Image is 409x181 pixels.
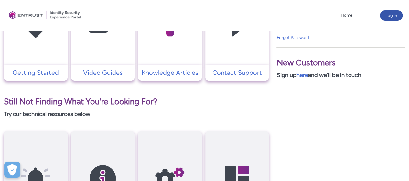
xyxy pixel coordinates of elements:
a: Home [339,10,354,20]
a: Knowledge Articles [138,68,202,77]
a: Forgot Password [276,35,309,40]
p: Contact Support [209,68,266,77]
button: Open Preferences [4,162,20,178]
p: Video Guides [74,68,132,77]
div: Cookie Preferences [4,162,20,178]
a: Video Guides [71,68,135,77]
button: Log in [380,10,403,21]
p: Still Not Finding What You're Looking For? [4,96,269,108]
a: Contact Support [205,68,269,77]
p: Try our technical resources below [4,110,269,119]
p: Sign up and we'll be in touch [276,71,405,80]
p: Knowledge Articles [141,68,199,77]
p: Getting Started [7,68,64,77]
p: New Customers [276,57,405,69]
a: here [296,72,308,79]
a: Getting Started [4,68,68,77]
